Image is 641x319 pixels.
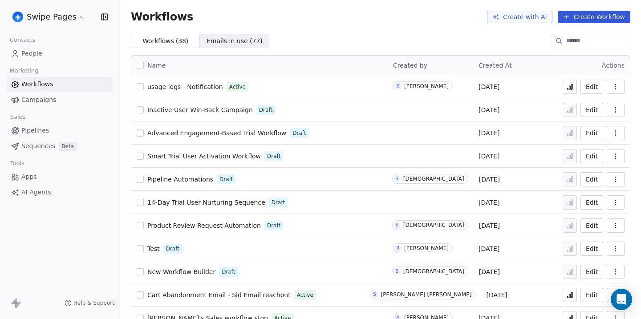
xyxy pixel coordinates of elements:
div: [PERSON_NAME] [404,245,449,251]
a: Campaigns [7,93,113,107]
button: Edit [580,103,603,117]
div: Open Intercom Messenger [611,289,632,310]
button: Create Workflow [558,11,630,23]
a: Pipeline Automations [147,175,213,184]
span: Draft [267,152,280,160]
span: Help & Support [73,299,114,307]
a: usage logs - Notification [147,82,223,91]
a: Workflows [7,77,113,92]
span: [DATE] [479,244,499,253]
img: user_01J93QE9VH11XXZQZDP4TWZEES.jpg [12,12,23,22]
span: Draft [219,175,233,183]
span: [DATE] [479,221,500,230]
div: R [397,245,400,252]
span: Marketing [6,64,42,77]
span: Created At [479,62,512,69]
span: [DATE] [479,267,500,276]
span: Inactive User Win-Back Campaign [147,106,253,113]
span: Name [147,61,166,70]
a: New Workflow Builder [147,267,215,276]
button: Edit [580,195,603,210]
span: [DATE] [479,152,499,161]
a: SequencesBeta [7,139,113,153]
div: S [396,222,398,229]
span: [DATE] [479,105,499,114]
div: S [396,268,398,275]
span: New Workflow Builder [147,268,215,275]
div: S [373,291,376,298]
div: [DEMOGRAPHIC_DATA] [403,176,464,182]
span: Draft [267,222,280,230]
a: Test [147,244,160,253]
div: S [396,175,398,182]
a: People [7,46,113,61]
span: Draft [272,198,285,206]
button: Edit [580,126,603,140]
a: Help & Support [65,299,114,307]
span: AI Agents [21,188,51,197]
span: usage logs - Notification [147,83,223,90]
span: Contacts [6,33,39,47]
span: Sales [6,110,29,124]
span: Pipeline Automations [147,176,213,183]
button: Edit [580,242,603,256]
a: Smart Trial User Activation Workflow [147,152,261,161]
span: Campaigns [21,95,56,105]
div: [DEMOGRAPHIC_DATA] [403,222,464,228]
div: [PERSON_NAME] [PERSON_NAME] [381,291,472,298]
span: Created by [393,62,427,69]
span: Actions [602,62,625,69]
span: [DATE] [479,198,499,207]
span: Apps [21,172,37,182]
span: 14-Day Trial User Nurturing Sequence [147,199,265,206]
button: Edit [580,172,603,186]
a: Inactive User Win-Back Campaign [147,105,253,114]
button: Edit [580,288,603,302]
span: Tools [6,157,28,170]
a: Cart Abandonment Email - Sid Email reachout [147,291,291,299]
a: Advanced Engagement-Based Trial Workflow [147,129,286,137]
span: Emails in use ( 77 ) [207,36,263,46]
span: Sequences [21,141,55,151]
span: Active [297,291,313,299]
button: Swipe Pages [11,9,88,24]
span: Draft [259,106,272,114]
button: Edit [580,149,603,163]
div: K [397,83,400,90]
span: Pipelines [21,126,49,135]
span: Draft [292,129,306,137]
span: [DATE] [479,129,499,137]
span: Test [147,245,160,252]
button: Edit [580,265,603,279]
a: 14-Day Trial User Nurturing Sequence [147,198,265,207]
span: Workflows [21,80,53,89]
a: Apps [7,170,113,184]
span: [DATE] [479,82,499,91]
span: [DATE] [486,291,507,299]
span: Draft [222,268,235,276]
div: [DEMOGRAPHIC_DATA] [403,268,464,275]
div: [PERSON_NAME] [404,83,449,89]
a: AI Agents [7,185,113,200]
button: Create with AI [487,11,552,23]
button: Edit [580,80,603,94]
span: Product Review Request Automation [147,222,261,229]
span: Active [229,83,246,91]
span: People [21,49,42,58]
a: Product Review Request Automation [147,221,261,230]
span: Workflows [131,11,193,23]
span: Swipe Pages [27,11,77,23]
button: Edit [580,218,603,233]
span: Beta [59,142,77,151]
span: Smart Trial User Activation Workflow [147,153,261,160]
